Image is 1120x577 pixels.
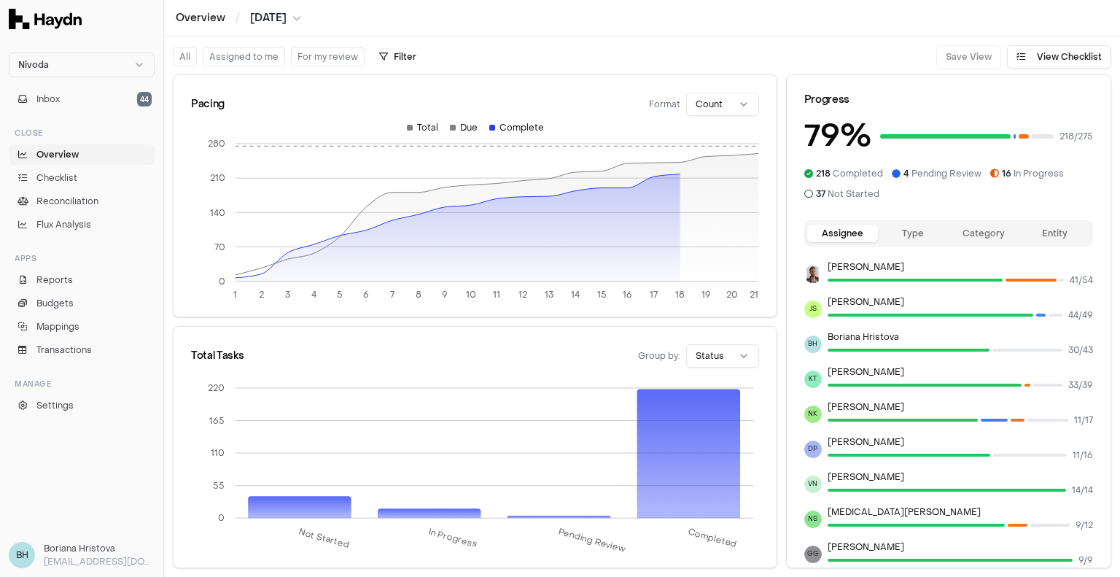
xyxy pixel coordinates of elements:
[816,188,879,200] span: Not Started
[828,506,1093,518] p: [MEDICAL_DATA][PERSON_NAME]
[1068,309,1093,321] span: 44 / 49
[44,542,155,555] h3: Boriana Hristova
[9,542,35,568] span: BH
[1070,274,1093,286] span: 41 / 54
[828,296,1093,308] p: [PERSON_NAME]
[9,121,155,144] div: Close
[36,171,77,185] span: Checklist
[489,122,544,133] div: Complete
[828,331,1093,343] p: Boriana Hristova
[726,289,738,301] tspan: 20
[210,414,225,426] tspan: 165
[233,289,237,301] tspan: 1
[545,289,553,301] tspan: 13
[36,344,92,357] span: Transactions
[428,526,480,550] tspan: In Progress
[173,47,197,66] button: All
[9,9,82,29] img: Haydn Logo
[208,138,225,150] tspan: 280
[36,218,91,231] span: Flux Analysis
[291,47,365,66] button: For my review
[807,225,878,242] button: Assignee
[804,441,822,458] span: DP
[804,93,1093,107] div: Progress
[219,512,225,524] tspan: 0
[211,447,225,459] tspan: 110
[36,148,79,161] span: Overview
[9,270,155,290] a: Reports
[250,11,287,26] span: [DATE]
[209,382,225,394] tspan: 220
[214,480,225,492] tspan: 55
[1068,344,1093,356] span: 30 / 43
[804,406,822,423] span: NK
[210,172,225,184] tspan: 210
[675,289,685,301] tspan: 18
[1002,168,1011,179] span: 16
[804,546,822,563] span: GG
[450,122,478,133] div: Due
[949,225,1019,242] button: Category
[36,320,79,333] span: Mappings
[1068,379,1093,391] span: 33 / 39
[804,113,871,159] h3: 79 %
[571,289,580,301] tspan: 14
[394,51,416,63] span: Filter
[804,371,822,388] span: KT
[828,261,1093,273] p: [PERSON_NAME]
[9,144,155,165] a: Overview
[828,541,1093,553] p: [PERSON_NAME]
[36,274,73,287] span: Reports
[9,89,155,109] button: Inbox44
[804,476,822,493] span: VN
[259,289,264,301] tspan: 2
[816,168,883,179] span: Completed
[828,471,1093,483] p: [PERSON_NAME]
[518,289,527,301] tspan: 12
[36,93,60,106] span: Inbox
[688,526,739,550] tspan: Completed
[1078,554,1093,566] span: 9 / 9
[285,289,290,301] tspan: 3
[214,241,225,253] tspan: 70
[649,98,680,110] span: Format
[9,293,155,314] a: Budgets
[407,122,438,133] div: Total
[442,289,448,301] tspan: 9
[1059,131,1093,142] span: 218 / 275
[903,168,909,179] span: 4
[1019,225,1090,242] button: Entity
[465,289,475,301] tspan: 10
[191,349,244,363] div: Total Tasks
[650,289,658,301] tspan: 17
[816,188,825,200] span: 37
[191,97,225,112] div: Pacing
[390,289,394,301] tspan: 7
[18,59,49,71] span: Nivoda
[828,401,1093,413] p: [PERSON_NAME]
[750,289,758,301] tspan: 21
[804,336,822,353] span: BH
[36,399,74,412] span: Settings
[828,436,1093,448] p: [PERSON_NAME]
[36,195,98,208] span: Reconciliation
[9,191,155,212] a: Reconciliation
[311,289,316,301] tspan: 4
[9,168,155,188] a: Checklist
[9,247,155,270] div: Apps
[9,214,155,235] a: Flux Analysis
[804,266,822,283] img: JP Smit
[1074,414,1093,426] span: 11 / 17
[828,366,1093,378] p: [PERSON_NAME]
[9,395,155,416] a: Settings
[493,289,500,301] tspan: 11
[558,526,628,555] tspan: Pending Review
[370,45,425,69] button: Filter
[363,289,369,301] tspan: 6
[44,555,155,568] p: [EMAIL_ADDRESS][DOMAIN_NAME]
[1073,449,1093,461] span: 11 / 16
[1076,519,1093,531] span: 9 / 12
[701,289,711,301] tspan: 19
[623,289,632,301] tspan: 16
[416,289,421,301] tspan: 8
